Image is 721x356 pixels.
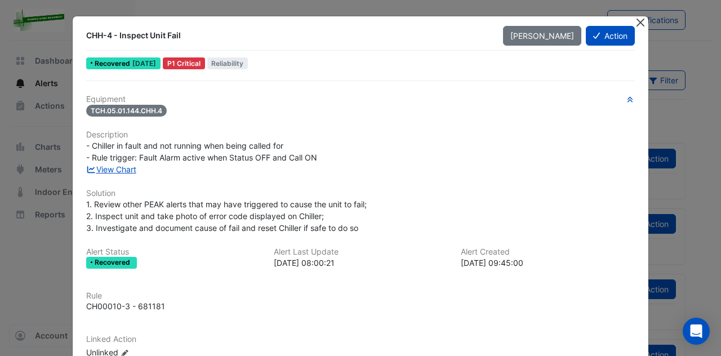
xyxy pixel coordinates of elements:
[86,335,635,344] h6: Linked Action
[163,57,205,69] div: P1 Critical
[86,105,167,117] span: TCH.05.01.144.CHH.4
[86,199,369,233] span: 1. Review other PEAK alerts that may have triggered to cause the unit to fail; 2. Inspect unit an...
[86,30,489,41] div: CHH-4 - Inspect Unit Fail
[95,259,132,266] span: Recovered
[86,141,317,162] span: - Chiller in fault and not running when being called for - Rule trigger: Fault Alarm active when ...
[132,59,156,68] span: Thu 18-Sep-2025 08:00 AEST
[274,247,448,257] h6: Alert Last Update
[86,247,260,257] h6: Alert Status
[207,57,248,69] span: Reliability
[86,189,635,198] h6: Solution
[461,247,635,257] h6: Alert Created
[86,291,635,301] h6: Rule
[86,130,635,140] h6: Description
[274,257,448,269] div: [DATE] 08:00:21
[95,60,132,67] span: Recovered
[683,318,710,345] div: Open Intercom Messenger
[510,31,574,41] span: [PERSON_NAME]
[586,26,635,46] button: Action
[503,26,581,46] button: [PERSON_NAME]
[86,300,165,312] div: CH00010-3 - 681181
[461,257,635,269] div: [DATE] 09:45:00
[634,16,646,28] button: Close
[86,95,635,104] h6: Equipment
[86,164,136,174] a: View Chart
